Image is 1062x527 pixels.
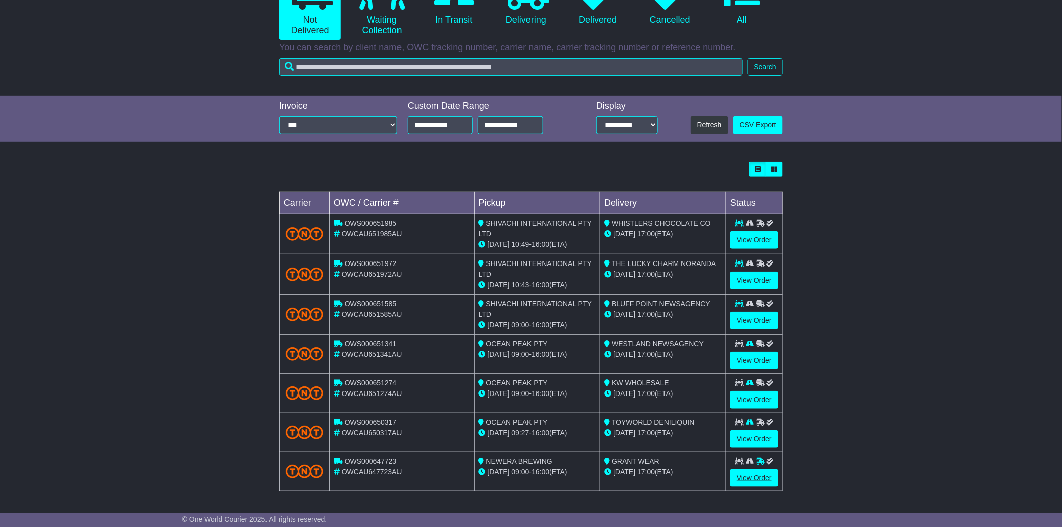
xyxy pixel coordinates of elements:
span: THE LUCKY CHARM NORANDA [612,259,716,268]
span: [DATE] [488,240,510,248]
span: SHIVACHI INTERNATIONAL PTY LTD [479,219,592,238]
span: 09:00 [512,468,529,476]
a: View Order [730,469,778,487]
span: 17:00 [637,270,655,278]
span: [DATE] [613,468,635,476]
span: OWCAU647723AU [342,468,402,476]
span: 17:00 [637,468,655,476]
div: (ETA) [604,229,722,239]
img: TNT_Domestic.png [286,227,323,241]
span: [DATE] [488,321,510,329]
span: KW WHOLESALE [612,379,669,387]
div: (ETA) [604,349,722,360]
div: - (ETA) [479,349,596,360]
div: Custom Date Range [408,101,569,112]
span: OWS000651985 [345,219,397,227]
span: 16:00 [532,389,549,398]
div: - (ETA) [479,388,596,399]
span: OWCAU651274AU [342,389,402,398]
img: TNT_Domestic.png [286,347,323,361]
span: © One World Courier 2025. All rights reserved. [182,515,327,523]
span: [DATE] [613,270,635,278]
span: 10:49 [512,240,529,248]
div: (ETA) [604,467,722,477]
span: TOYWORLD DENILIQUIN [612,418,695,426]
span: 09:00 [512,321,529,329]
span: [DATE] [488,389,510,398]
img: TNT_Domestic.png [286,426,323,439]
a: View Order [730,430,778,448]
span: 09:00 [512,389,529,398]
td: Status [726,192,783,214]
span: [DATE] [613,350,635,358]
span: 17:00 [637,429,655,437]
td: Carrier [280,192,330,214]
a: View Order [730,272,778,289]
span: 16:00 [532,350,549,358]
span: BLUFF POINT NEWSAGENCY [612,300,710,308]
span: GRANT WEAR [612,457,659,465]
div: Display [596,101,658,112]
span: 16:00 [532,281,549,289]
span: OWS000651972 [345,259,397,268]
img: TNT_Domestic.png [286,308,323,321]
span: OWS000651341 [345,340,397,348]
span: OWS000651585 [345,300,397,308]
span: 17:00 [637,230,655,238]
span: 09:27 [512,429,529,437]
span: 17:00 [637,389,655,398]
p: You can search by client name, OWC tracking number, carrier name, carrier tracking number or refe... [279,42,783,53]
span: OWCAU651585AU [342,310,402,318]
span: 16:00 [532,240,549,248]
button: Search [748,58,783,76]
div: (ETA) [604,388,722,399]
span: OWCAU650317AU [342,429,402,437]
a: View Order [730,231,778,249]
span: [DATE] [488,468,510,476]
span: OCEAN PEAK PTY [486,418,548,426]
img: TNT_Domestic.png [286,268,323,281]
span: [DATE] [613,389,635,398]
span: OWCAU651972AU [342,270,402,278]
div: (ETA) [604,269,722,280]
span: OWS000647723 [345,457,397,465]
span: 17:00 [637,310,655,318]
img: TNT_Domestic.png [286,465,323,478]
div: - (ETA) [479,239,596,250]
a: View Order [730,352,778,369]
span: [DATE] [613,230,635,238]
span: OWS000651274 [345,379,397,387]
span: 16:00 [532,468,549,476]
a: View Order [730,312,778,329]
div: (ETA) [604,428,722,438]
span: OCEAN PEAK PTY [486,340,548,348]
div: Invoice [279,101,397,112]
span: WESTLAND NEWSAGENCY [612,340,704,348]
span: NEWERA BREWING [486,457,552,465]
span: [DATE] [613,310,635,318]
span: [DATE] [488,281,510,289]
span: [DATE] [613,429,635,437]
span: 10:43 [512,281,529,289]
td: OWC / Carrier # [330,192,475,214]
a: CSV Export [733,116,783,134]
span: WHISTLERS CHOCOLATE CO [612,219,711,227]
span: OWS000650317 [345,418,397,426]
span: 16:00 [532,429,549,437]
span: [DATE] [488,429,510,437]
span: SHIVACHI INTERNATIONAL PTY LTD [479,300,592,318]
div: (ETA) [604,309,722,320]
span: OWCAU651985AU [342,230,402,238]
span: OWCAU651341AU [342,350,402,358]
div: - (ETA) [479,280,596,290]
td: Pickup [474,192,600,214]
span: 16:00 [532,321,549,329]
button: Refresh [691,116,728,134]
span: SHIVACHI INTERNATIONAL PTY LTD [479,259,592,278]
div: - (ETA) [479,428,596,438]
span: [DATE] [488,350,510,358]
td: Delivery [600,192,726,214]
img: TNT_Domestic.png [286,386,323,400]
span: 09:00 [512,350,529,358]
span: 17:00 [637,350,655,358]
